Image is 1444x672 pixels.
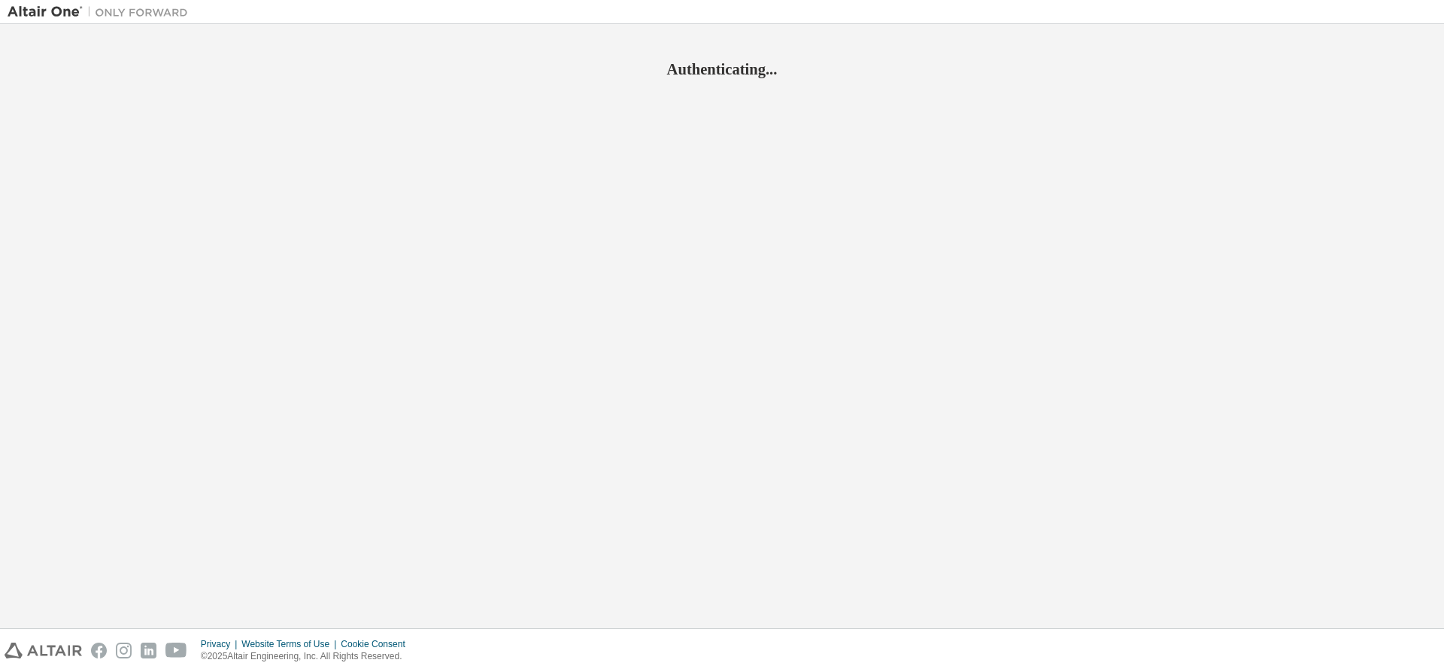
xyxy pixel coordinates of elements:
img: facebook.svg [91,643,107,658]
div: Cookie Consent [341,638,414,650]
img: Altair One [8,5,196,20]
div: Privacy [201,638,241,650]
img: linkedin.svg [141,643,156,658]
img: instagram.svg [116,643,132,658]
img: altair_logo.svg [5,643,82,658]
div: Website Terms of Use [241,638,341,650]
h2: Authenticating... [8,59,1436,79]
img: youtube.svg [165,643,187,658]
p: © 2025 Altair Engineering, Inc. All Rights Reserved. [201,650,414,663]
